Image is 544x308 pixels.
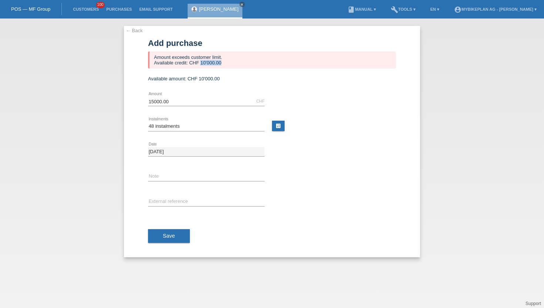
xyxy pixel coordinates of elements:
a: [PERSON_NAME] [199,6,239,12]
a: ← Back [126,28,143,33]
a: buildTools ▾ [387,7,419,11]
span: Available amount: [148,76,186,81]
a: POS — MF Group [11,6,50,12]
a: EN ▾ [427,7,443,11]
button: Save [148,229,190,243]
i: book [347,6,355,13]
i: close [240,3,244,6]
i: account_circle [454,6,461,13]
a: bookManual ▾ [344,7,380,11]
h1: Add purchase [148,38,396,48]
a: Support [525,301,541,306]
span: CHF 10'000.00 [188,76,220,81]
a: Purchases [103,7,135,11]
i: calculate [275,123,281,129]
span: 100 [96,2,105,8]
a: account_circleMybikeplan AG - [PERSON_NAME] ▾ [450,7,540,11]
a: Customers [69,7,103,11]
i: build [391,6,398,13]
span: Save [163,233,175,239]
div: Amount exceeds customer limit. Available credit: CHF 10'000.00 [148,51,396,68]
div: CHF [256,99,265,103]
a: close [239,2,245,7]
a: calculate [272,121,285,131]
a: Email Support [135,7,176,11]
